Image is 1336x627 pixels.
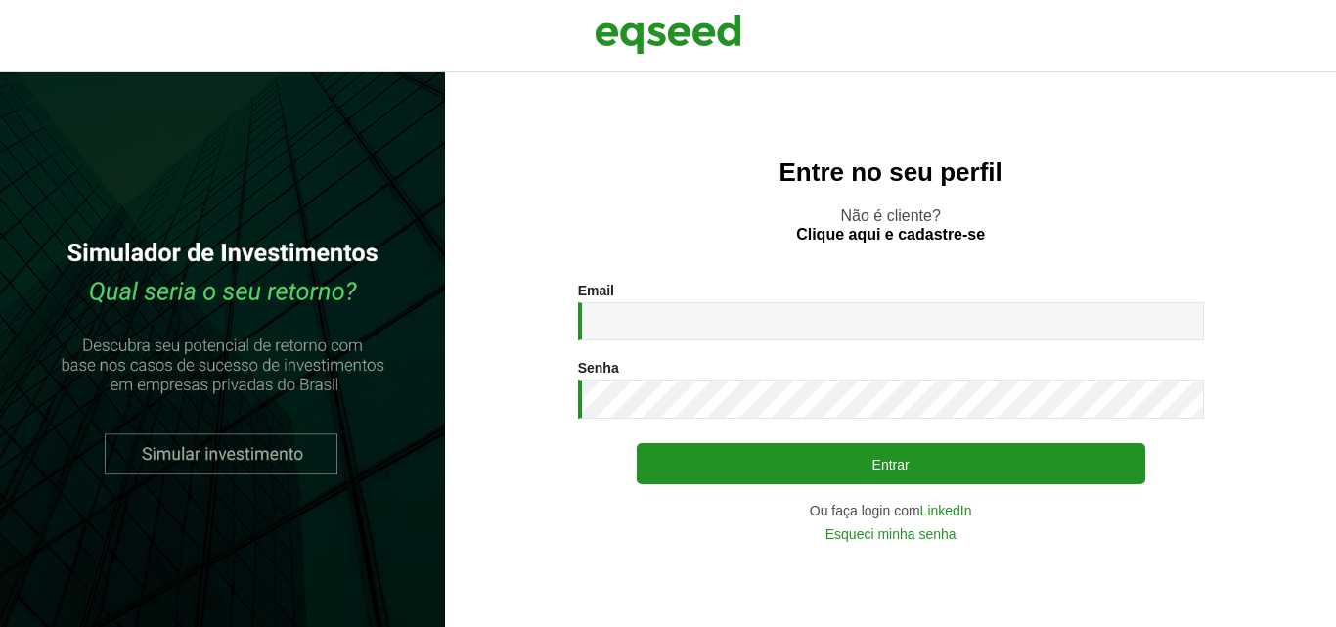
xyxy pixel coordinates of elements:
[920,504,972,517] a: LinkedIn
[825,527,957,541] a: Esqueci minha senha
[484,158,1297,187] h2: Entre no seu perfil
[796,227,985,243] a: Clique aqui e cadastre-se
[595,10,741,59] img: EqSeed Logo
[578,284,614,297] label: Email
[578,361,619,375] label: Senha
[484,206,1297,244] p: Não é cliente?
[578,504,1204,517] div: Ou faça login com
[637,443,1145,484] button: Entrar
